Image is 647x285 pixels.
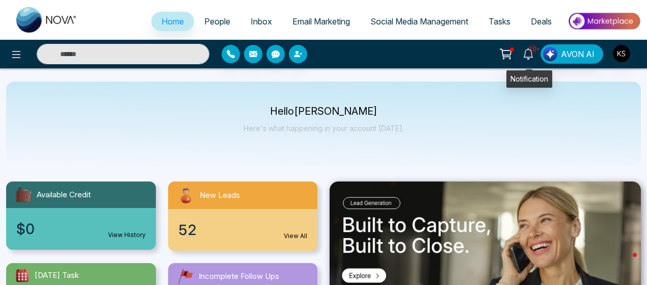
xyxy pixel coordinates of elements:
img: newLeads.svg [176,186,196,205]
a: Inbox [240,12,282,31]
a: 10+ [516,44,541,62]
a: Home [151,12,194,31]
img: todayTask.svg [14,267,31,283]
a: Deals [521,12,562,31]
a: Tasks [478,12,521,31]
span: Deals [531,16,552,27]
span: Available Credit [37,189,91,201]
span: New Leads [200,190,240,201]
a: People [194,12,240,31]
span: 10+ [528,44,537,54]
img: User Avatar [613,45,630,62]
span: [DATE] Task [35,270,79,281]
div: Notification [506,70,552,88]
span: Home [161,16,184,27]
span: Tasks [489,16,510,27]
a: View All [284,231,307,241]
span: Email Marketing [292,16,350,27]
span: People [204,16,230,27]
iframe: Intercom live chat [612,250,637,275]
span: 52 [178,219,197,241]
img: Lead Flow [543,47,557,61]
span: Incomplete Follow Ups [199,271,279,282]
p: Here's what happening in your account [DATE]. [244,124,404,133]
img: Market-place.gif [567,10,641,33]
a: Social Media Management [360,12,478,31]
a: New Leads52View All [162,182,324,251]
span: Social Media Management [370,16,468,27]
p: Hello [PERSON_NAME] [244,107,404,116]
button: AVON AI [541,44,603,64]
span: Inbox [251,16,272,27]
a: Email Marketing [282,12,360,31]
span: AVON AI [561,48,595,60]
a: View History [108,230,146,240]
img: availableCredit.svg [14,186,33,204]
span: $0 [16,218,35,240]
img: Nova CRM Logo [16,7,77,33]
